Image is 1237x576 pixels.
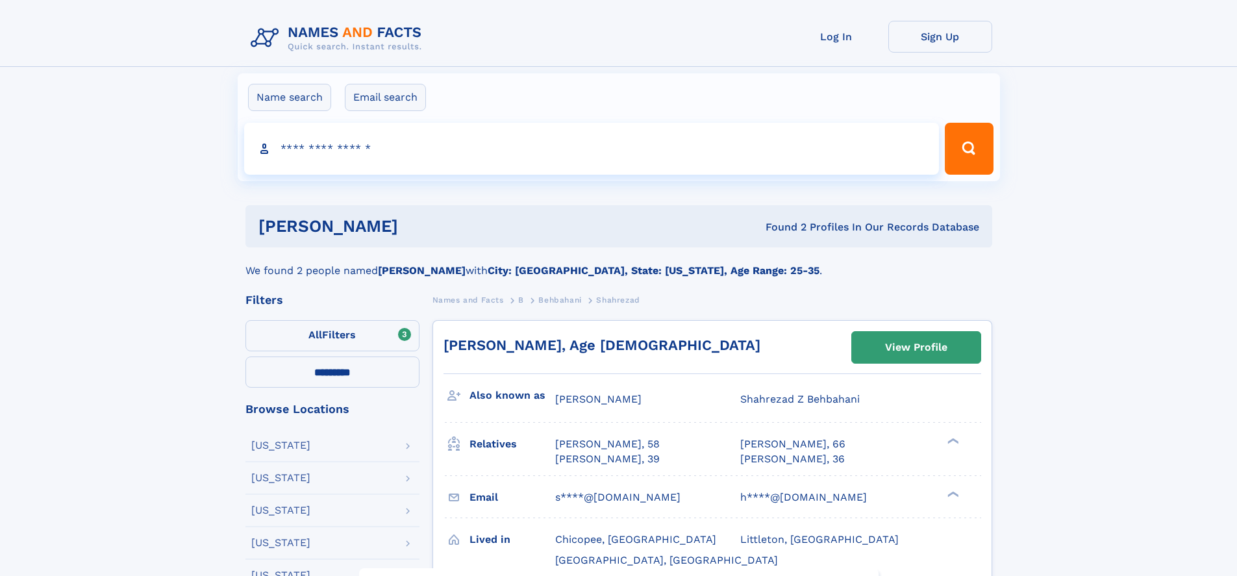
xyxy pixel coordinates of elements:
a: [PERSON_NAME], Age [DEMOGRAPHIC_DATA] [444,337,760,353]
h3: Email [469,486,555,508]
b: [PERSON_NAME] [378,264,466,277]
h1: [PERSON_NAME] [258,218,582,234]
span: Chicopee, [GEOGRAPHIC_DATA] [555,533,716,545]
a: [PERSON_NAME], 58 [555,437,660,451]
a: B [518,292,524,308]
h3: Relatives [469,433,555,455]
a: Behbahani [538,292,581,308]
div: ❯ [944,437,960,445]
label: Name search [248,84,331,111]
div: [US_STATE] [251,538,310,548]
img: Logo Names and Facts [245,21,432,56]
div: [US_STATE] [251,505,310,516]
span: Littleton, [GEOGRAPHIC_DATA] [740,533,899,545]
div: ❯ [944,490,960,498]
a: View Profile [852,332,981,363]
span: [PERSON_NAME] [555,393,642,405]
div: View Profile [885,332,947,362]
a: Sign Up [888,21,992,53]
span: Behbahani [538,295,581,305]
div: Filters [245,294,419,306]
label: Filters [245,320,419,351]
div: [US_STATE] [251,473,310,483]
span: All [308,329,322,341]
a: Log In [784,21,888,53]
div: [US_STATE] [251,440,310,451]
button: Search Button [945,123,993,175]
div: Found 2 Profiles In Our Records Database [582,220,979,234]
label: Email search [345,84,426,111]
a: Names and Facts [432,292,504,308]
h3: Also known as [469,384,555,407]
div: We found 2 people named with . [245,247,992,279]
span: Shahrezad Z Behbahani [740,393,860,405]
span: [GEOGRAPHIC_DATA], [GEOGRAPHIC_DATA] [555,554,778,566]
a: [PERSON_NAME], 66 [740,437,845,451]
b: City: [GEOGRAPHIC_DATA], State: [US_STATE], Age Range: 25-35 [488,264,819,277]
span: Shahrezad [596,295,640,305]
a: [PERSON_NAME], 36 [740,452,845,466]
input: search input [244,123,940,175]
a: [PERSON_NAME], 39 [555,452,660,466]
span: B [518,295,524,305]
h3: Lived in [469,529,555,551]
div: Browse Locations [245,403,419,415]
